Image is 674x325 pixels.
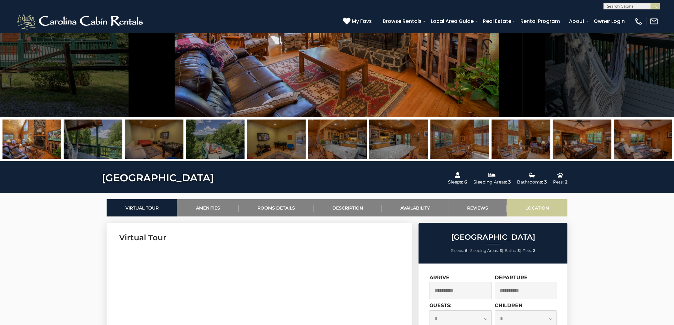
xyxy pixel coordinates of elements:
[492,120,550,159] img: 163271235
[16,12,146,31] img: White-1-2.png
[523,248,532,253] span: Pets:
[517,16,563,27] a: Rental Program
[518,248,520,253] strong: 3
[465,248,467,253] strong: 6
[505,248,517,253] span: Baths:
[470,247,503,255] li: |
[239,199,313,216] a: Rooms Details
[507,199,567,216] a: Location
[553,120,611,159] img: 163271236
[308,120,367,159] img: 163271232
[591,16,628,27] a: Owner Login
[448,199,507,216] a: Reviews
[495,274,528,280] label: Departure
[107,199,177,216] a: Virtual Tour
[505,247,521,255] li: |
[125,120,183,159] img: 163271229
[451,247,469,255] li: |
[382,199,448,216] a: Availability
[352,17,372,25] span: My Favs
[430,120,489,159] img: 163271234
[533,248,535,253] strong: 2
[566,16,588,27] a: About
[500,248,502,253] strong: 3
[177,199,239,216] a: Amenities
[480,16,514,27] a: Real Estate
[247,120,306,159] img: 163271231
[650,17,658,26] img: mail-regular-white.png
[3,120,61,159] img: 163271227
[614,120,672,159] img: 163271237
[429,302,451,308] label: Guests:
[428,16,477,27] a: Local Area Guide
[420,233,566,241] h2: [GEOGRAPHIC_DATA]
[495,302,523,308] label: Children
[380,16,425,27] a: Browse Rentals
[470,248,499,253] span: Sleeping Areas:
[343,17,373,25] a: My Favs
[369,120,428,159] img: 163271233
[634,17,643,26] img: phone-regular-white.png
[64,120,122,159] img: 163271228
[186,120,245,159] img: 163271230
[451,248,464,253] span: Sleeps:
[119,232,400,243] h3: Virtual Tour
[429,274,450,280] label: Arrive
[313,199,382,216] a: Description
